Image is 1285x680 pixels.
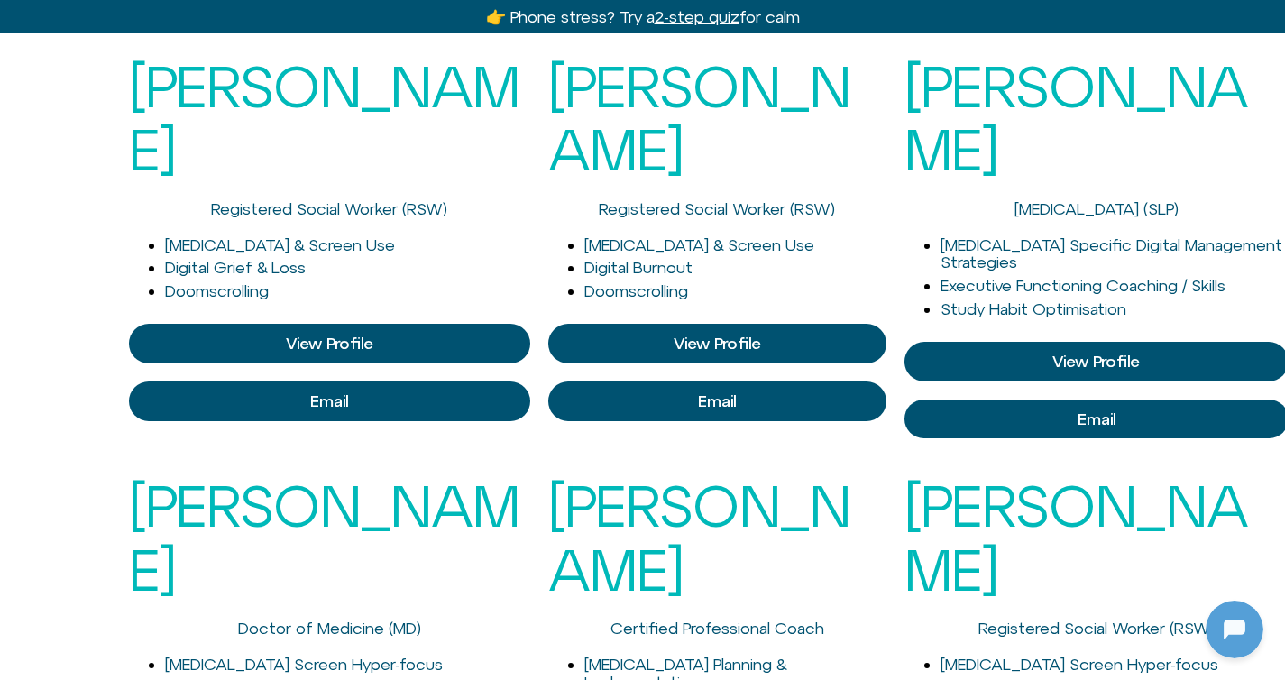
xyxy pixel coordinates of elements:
[165,281,269,300] a: Doomscrolling
[129,53,519,182] a: [PERSON_NAME]
[486,7,800,26] a: 👉 Phone stress? Try a2-step quizfor calm
[698,392,736,410] span: Email
[286,335,373,353] span: View Profile
[584,258,693,277] a: Digital Burnout
[904,53,1248,182] a: [PERSON_NAME]
[674,335,761,353] span: View Profile
[941,235,1282,272] a: [MEDICAL_DATA] Specific Digital Management Strategies
[1014,199,1179,218] a: [MEDICAL_DATA] (SLP)
[584,281,688,300] a: Doomscrolling
[599,199,835,218] a: Registered Social Worker (RSW)
[941,655,1218,674] a: [MEDICAL_DATA] Screen Hyper-focus
[165,655,443,674] a: [MEDICAL_DATA] Screen Hyper-focus
[941,276,1225,295] a: Executive Functioning Coaching / Skills
[238,619,421,638] a: Doctor of Medicine (MD)
[129,381,530,421] a: View Profile of Blair Wexler-Singer
[129,473,519,602] a: [PERSON_NAME]
[610,619,824,638] a: Certified Professional Coach
[548,381,886,421] a: View Profile of Cleo Haber
[548,473,850,602] a: [PERSON_NAME]
[1206,601,1263,658] iframe: Botpress
[165,258,306,277] a: Digital Grief & Loss
[211,199,447,218] a: Registered Social Worker (RSW)
[548,53,850,182] a: [PERSON_NAME]
[584,235,814,254] a: [MEDICAL_DATA] & Screen Use
[548,324,886,363] a: View Profile of Cleo Haber
[655,7,739,26] u: 2-step quiz
[129,324,530,363] a: View Profile of Blair Wexler-Singer
[310,392,348,410] span: Email
[941,299,1126,318] a: Study Habit Optimisation
[1052,353,1140,371] span: View Profile
[165,235,395,254] a: [MEDICAL_DATA] & Screen Use
[978,619,1215,638] a: Registered Social Worker (RSW)
[1078,410,1115,428] span: Email
[904,473,1248,602] a: [PERSON_NAME]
